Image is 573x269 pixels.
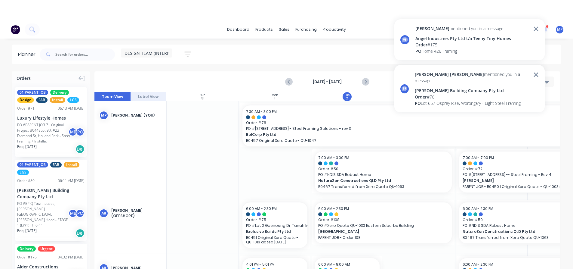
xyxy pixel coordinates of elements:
div: productivity [320,25,349,34]
div: PC [75,209,85,218]
strong: [DATE] - [DATE] [297,79,357,85]
div: 2 [346,97,348,100]
button: Team View [94,92,131,101]
div: Home 426 Framing [415,48,511,54]
div: ME [68,209,77,218]
div: mentioned you in a message [415,25,511,32]
span: [GEOGRAPHIC_DATA] [318,229,435,234]
span: PO [415,100,421,106]
span: DESIGN TEAM (INTERNAL) [125,50,176,56]
span: LGS [67,97,79,103]
div: Order # 80 [17,178,35,183]
span: BelCorp Pty Ltd [246,132,558,137]
input: Search for orders... [55,48,115,61]
span: PO # Lot 2 Goenoeng Dr, Tanah Merah - Steel Framing [246,223,304,228]
div: Sun [200,93,205,97]
div: Mon [272,93,278,97]
div: MP [99,111,108,120]
div: [PERSON_NAME] Building Company Pty Ltd [17,187,85,200]
div: [PERSON_NAME] (OFFSHORE) [111,208,162,219]
div: PO #EPIQ Townhouses, [PERSON_NAME][GEOGRAPHIC_DATA], [PERSON_NAME] Head - STAGE 1 (LW1) TH 6-11 [17,201,70,228]
span: Delivery [17,246,36,252]
span: MP [557,27,562,32]
div: [PERSON_NAME] (You) [111,113,162,118]
div: PC [75,127,85,136]
div: AB [99,209,108,218]
span: Order # 108 [318,217,448,223]
div: Angel Industries Pty Ltd t/a Teeny Tiny Homes [415,35,511,42]
div: products [252,25,276,34]
span: Delivery [50,90,69,95]
div: 31 [201,97,204,100]
span: PO [415,48,421,54]
span: Exclusive Builds Pty Ltd [246,229,298,234]
div: Tue [344,93,350,97]
span: FAB [50,162,62,167]
div: Order # 176 [17,255,37,260]
div: Del [75,229,85,238]
p: PARENT JOB - Order 108 [318,235,448,240]
span: Order # 75 [246,217,304,223]
span: Urgent [38,246,55,252]
span: PO # Xero Quote QU-1033 Eastern Suburbs Building [318,223,448,228]
p: B0451 Original Xero Quote - QU-1013 dated [DATE] [246,235,304,244]
iframe: Intercom live chat [553,249,567,263]
img: Factory [11,25,20,34]
span: Req. [DATE] [17,228,37,233]
a: dashboard [224,25,252,34]
span: 01 PARENT JOB [17,162,48,167]
span: FAB [36,97,48,103]
div: Order # 71 [17,106,35,111]
span: 4:01 PM - 5:01 PM [246,262,275,267]
span: 01 PARENT JOB [17,90,48,95]
div: Luxury Lifestyle Homes [17,115,85,121]
span: Order [415,42,427,48]
div: [PERSON_NAME] Building Company Pty Ltd [415,87,530,94]
div: ME [68,127,77,136]
div: 06:13 AM [DATE] [58,106,85,111]
span: NatureZen Constructions QLD Pty Ltd [318,178,435,183]
span: Design [17,97,34,103]
p: B0467 Transferred from Xero Quote QU-1063 [318,184,448,189]
div: mentioned you in a message [415,71,530,84]
div: sales [276,25,292,34]
span: 6:00 AM - 2:30 PM [463,262,493,267]
div: Del [75,145,85,154]
span: Orders [17,75,31,81]
div: PO #PARENT JOB 71 Original Project B0448Lot 90, #22 Diamond St, Holland Park - Steel Framing + In... [17,122,70,144]
span: Install [64,162,79,167]
div: # 76 [415,94,530,100]
span: [PERSON_NAME] [415,26,449,31]
span: Req. [DATE] [17,144,37,149]
span: Install [50,97,65,103]
div: purchasing [292,25,320,34]
span: 7:30 AM - 3:00 PM [246,109,277,114]
div: 1 [274,97,275,100]
span: 6:00 AM - 2:30 PM [463,206,493,211]
div: # 175 [415,42,511,48]
div: Planner [18,51,39,58]
span: Order # 50 [318,166,448,172]
span: 7:00 AM - 7:00 PM [463,155,494,160]
span: LGS [17,170,29,175]
span: 6:00 AM - 8:00 AM [318,262,350,267]
span: 7:00 AM - 3:00 PM [318,155,349,160]
div: Lot 657 Osprey Rise, Worongary - Light Steel Framing [415,100,530,106]
div: 06:11 AM [DATE] [58,178,85,183]
span: [PERSON_NAME] [PERSON_NAME] [415,71,484,77]
span: 6:00 AM - 2:30 PM [318,206,349,211]
span: PO # NDIS SDA Robust Home [318,172,448,177]
button: Label View [131,92,167,101]
span: 6:00 AM - 2:30 PM [246,206,277,211]
div: 04:32 PM [DATE] [58,255,85,260]
span: Order [415,94,427,100]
